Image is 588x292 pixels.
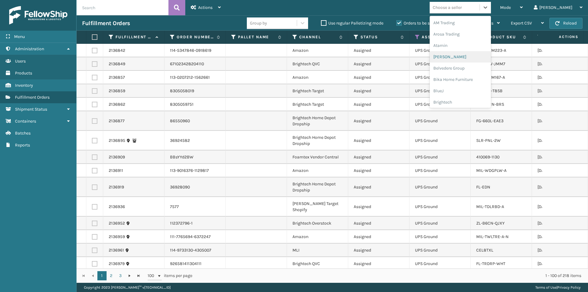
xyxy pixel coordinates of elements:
[116,271,125,280] a: 3
[396,21,456,26] label: Orders to be shipped [DATE]
[299,34,336,40] label: Channel
[287,131,348,150] td: Brightech Home Depot Dropship
[164,244,226,257] td: 114-9733130-4305007
[84,283,171,292] p: Copyright 2023 [PERSON_NAME]™ v [TECHNICAL_ID]
[360,34,398,40] label: Status
[348,111,409,131] td: Assigned
[164,57,226,71] td: 671023428204110
[430,97,491,108] div: Brightech
[164,230,226,244] td: 111-7765694-6372247
[287,111,348,131] td: Brightech Home Depot Dropship
[348,150,409,164] td: Assigned
[109,138,125,144] a: 2136895
[109,154,125,160] a: 2136909
[164,197,226,217] td: 7577
[15,46,44,51] span: Administration
[430,85,491,97] div: BlueJ
[348,230,409,244] td: Assigned
[109,184,124,190] a: 2136919
[476,234,509,239] a: MIL-TWLTRE-A-N
[164,257,226,271] td: 926581411304111
[476,154,499,160] a: 410069-1130
[109,261,125,267] a: 2136979
[287,230,348,244] td: Amazon
[348,131,409,150] td: Assigned
[476,261,505,266] a: FL-TRDRP-WHT
[109,247,124,253] a: 2136961
[409,111,471,131] td: UPS Ground
[500,5,511,10] span: Mode
[348,71,409,84] td: Assigned
[535,283,581,292] div: |
[287,197,348,217] td: [PERSON_NAME] Target Shopify
[115,34,153,40] label: Fulfillment Order Id
[177,34,214,40] label: Order Number
[15,142,30,148] span: Reports
[164,131,226,150] td: 36924582
[14,34,25,39] span: Menu
[430,17,491,28] div: AM Trading
[476,168,507,173] a: MIL-WDGPLW-A
[409,177,471,197] td: UPS Ground
[164,150,226,164] td: BBsYYd2BW
[430,28,491,40] div: Arosa Trading
[107,271,116,280] a: 2
[109,118,125,124] a: 2136877
[409,84,471,98] td: UPS Ground
[127,273,132,278] span: Go to the next page
[540,32,582,42] span: Actions
[348,44,409,57] td: Assigned
[287,164,348,177] td: Amazon
[125,271,134,280] a: Go to the next page
[15,59,26,64] span: Users
[476,48,506,53] a: MIL-SWM223-A
[476,204,504,209] a: MIL-TDLRBD-A
[348,57,409,71] td: Assigned
[476,138,501,143] a: SLR-PNL-2W
[476,184,490,190] a: FL-EDN
[348,244,409,257] td: Assigned
[549,18,582,29] button: Reload
[409,57,471,71] td: UPS Ground
[15,119,36,124] span: Containers
[409,164,471,177] td: UPS Ground
[148,273,157,279] span: 100
[15,107,47,112] span: Shipment Status
[109,204,125,210] a: 2136936
[409,44,471,57] td: UPS Ground
[15,83,33,88] span: Inventory
[409,230,471,244] td: UPS Ground
[109,234,125,240] a: 2136959
[476,118,503,123] a: FG-660L-EAE3
[287,150,348,164] td: Foamtex Vendor Central
[287,217,348,230] td: Brightech Overstock
[109,74,125,81] a: 2136857
[348,177,409,197] td: Assigned
[287,84,348,98] td: Brightech Target
[348,98,409,111] td: Assigned
[287,71,348,84] td: Amazon
[250,20,267,26] div: Group by
[430,51,491,63] div: [PERSON_NAME]
[433,4,462,11] div: Choose a seller
[287,44,348,57] td: Amazon
[409,150,471,164] td: UPS Ground
[348,217,409,230] td: Assigned
[164,44,226,57] td: 114-5347846-0918619
[109,168,123,174] a: 2136911
[348,84,409,98] td: Assigned
[430,40,491,51] div: Atamin
[82,20,130,27] h3: Fulfillment Orders
[348,197,409,217] td: Assigned
[321,21,383,26] label: Use regular Palletizing mode
[430,63,491,74] div: Belvedere Group
[15,95,50,100] span: Fulfillment Orders
[15,131,31,136] span: Batches
[483,34,520,40] label: Product SKU
[348,164,409,177] td: Assigned
[164,217,226,230] td: 112372796-1
[164,84,226,98] td: 8305058019
[238,34,275,40] label: Pallet Name
[409,257,471,271] td: UPS Ground
[287,177,348,197] td: Brightech Home Depot Dropship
